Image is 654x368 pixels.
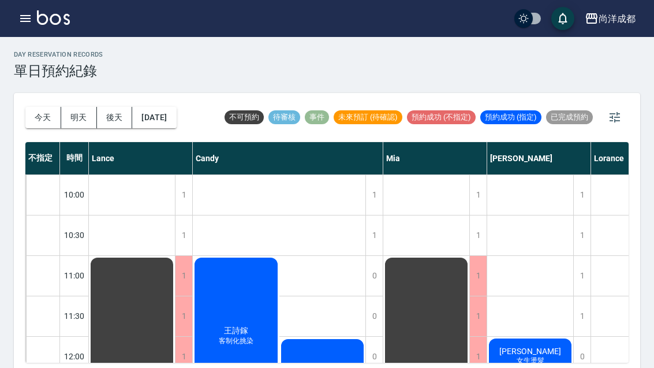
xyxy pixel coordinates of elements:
[551,7,574,30] button: save
[175,215,192,255] div: 1
[222,326,251,336] span: 王詩鎵
[175,256,192,296] div: 1
[573,296,591,336] div: 1
[175,296,192,336] div: 1
[193,142,383,174] div: Candy
[497,347,563,356] span: [PERSON_NAME]
[37,10,70,25] img: Logo
[546,112,593,122] span: 已完成預約
[175,175,192,215] div: 1
[514,356,547,366] span: 女生燙髮
[469,256,487,296] div: 1
[14,63,103,79] h3: 單日預約紀錄
[383,142,487,174] div: Mia
[97,107,133,128] button: 後天
[268,112,300,122] span: 待審核
[365,175,383,215] div: 1
[132,107,176,128] button: [DATE]
[573,256,591,296] div: 1
[89,142,193,174] div: Lance
[573,215,591,255] div: 1
[60,255,89,296] div: 11:00
[580,7,640,31] button: 尚洋成都
[25,107,61,128] button: 今天
[469,215,487,255] div: 1
[407,112,476,122] span: 預約成功 (不指定)
[305,112,329,122] span: 事件
[365,296,383,336] div: 0
[61,107,97,128] button: 明天
[25,142,60,174] div: 不指定
[60,142,89,174] div: 時間
[60,215,89,255] div: 10:30
[599,12,636,26] div: 尚洋成都
[469,296,487,336] div: 1
[60,296,89,336] div: 11:30
[14,51,103,58] h2: day Reservation records
[225,112,264,122] span: 不可預約
[60,174,89,215] div: 10:00
[487,142,591,174] div: [PERSON_NAME]
[365,256,383,296] div: 0
[480,112,541,122] span: 預約成功 (指定)
[573,175,591,215] div: 1
[334,112,402,122] span: 未來預訂 (待確認)
[365,215,383,255] div: 1
[469,175,487,215] div: 1
[216,336,256,346] span: 客制化挑染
